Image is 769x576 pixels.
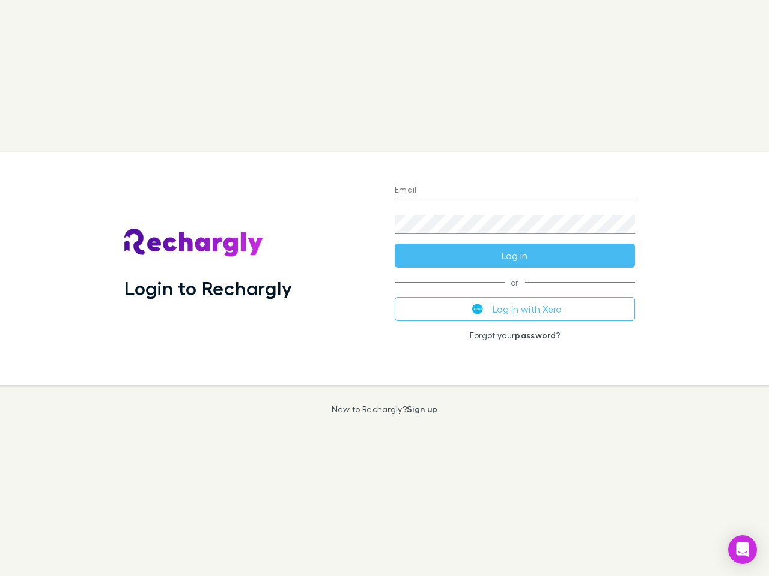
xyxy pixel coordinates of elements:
a: password [515,330,556,340]
img: Rechargly's Logo [124,229,264,257]
img: Xero's logo [472,304,483,314]
div: Open Intercom Messenger [728,535,757,564]
p: Forgot your ? [395,331,635,340]
a: Sign up [407,404,437,414]
button: Log in with Xero [395,297,635,321]
p: New to Rechargly? [332,404,438,414]
span: or [395,282,635,283]
h1: Login to Rechargly [124,277,292,299]
button: Log in [395,244,635,268]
